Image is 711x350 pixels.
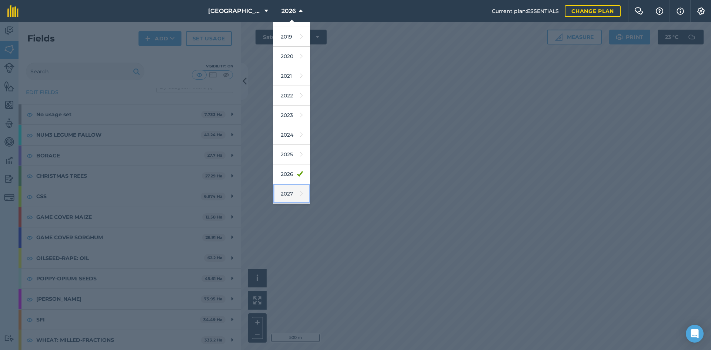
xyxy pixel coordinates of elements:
[677,7,684,16] img: svg+xml;base64,PHN2ZyB4bWxucz0iaHR0cDovL3d3dy53My5vcmcvMjAwMC9zdmciIHdpZHRoPSIxNyIgaGVpZ2h0PSIxNy...
[686,325,704,343] div: Open Intercom Messenger
[208,7,261,16] span: [GEOGRAPHIC_DATA]
[273,47,310,66] a: 2020
[492,7,559,15] span: Current plan : ESSENTIALS
[273,86,310,106] a: 2022
[7,5,19,17] img: fieldmargin Logo
[273,125,310,145] a: 2024
[273,184,310,204] a: 2027
[273,106,310,125] a: 2023
[634,7,643,15] img: Two speech bubbles overlapping with the left bubble in the forefront
[565,5,621,17] a: Change plan
[281,7,296,16] span: 2026
[273,27,310,47] a: 2019
[655,7,664,15] img: A question mark icon
[697,7,705,15] img: A cog icon
[273,145,310,164] a: 2025
[273,66,310,86] a: 2021
[273,164,310,184] a: 2026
